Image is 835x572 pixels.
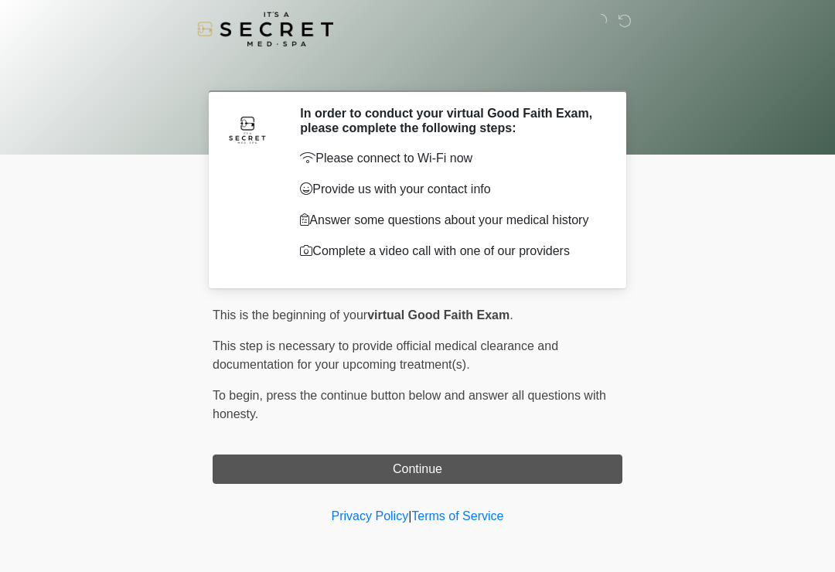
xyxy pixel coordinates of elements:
p: Provide us with your contact info [300,180,599,199]
img: Agent Avatar [224,106,271,152]
p: Please connect to Wi-Fi now [300,149,599,168]
span: press the continue button below and answer all questions with honesty. [213,389,606,420]
span: To begin, [213,389,266,402]
strong: virtual Good Faith Exam [367,308,510,322]
img: It's A Secret Med Spa Logo [197,12,333,46]
span: This is the beginning of your [213,308,367,322]
span: . [510,308,513,322]
span: This step is necessary to provide official medical clearance and documentation for your upcoming ... [213,339,558,371]
p: Complete a video call with one of our providers [300,242,599,260]
a: Privacy Policy [332,509,409,523]
h1: ‎ ‎ [201,56,634,84]
a: Terms of Service [411,509,503,523]
h2: In order to conduct your virtual Good Faith Exam, please complete the following steps: [300,106,599,135]
a: | [408,509,411,523]
p: Answer some questions about your medical history [300,211,599,230]
button: Continue [213,455,622,484]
